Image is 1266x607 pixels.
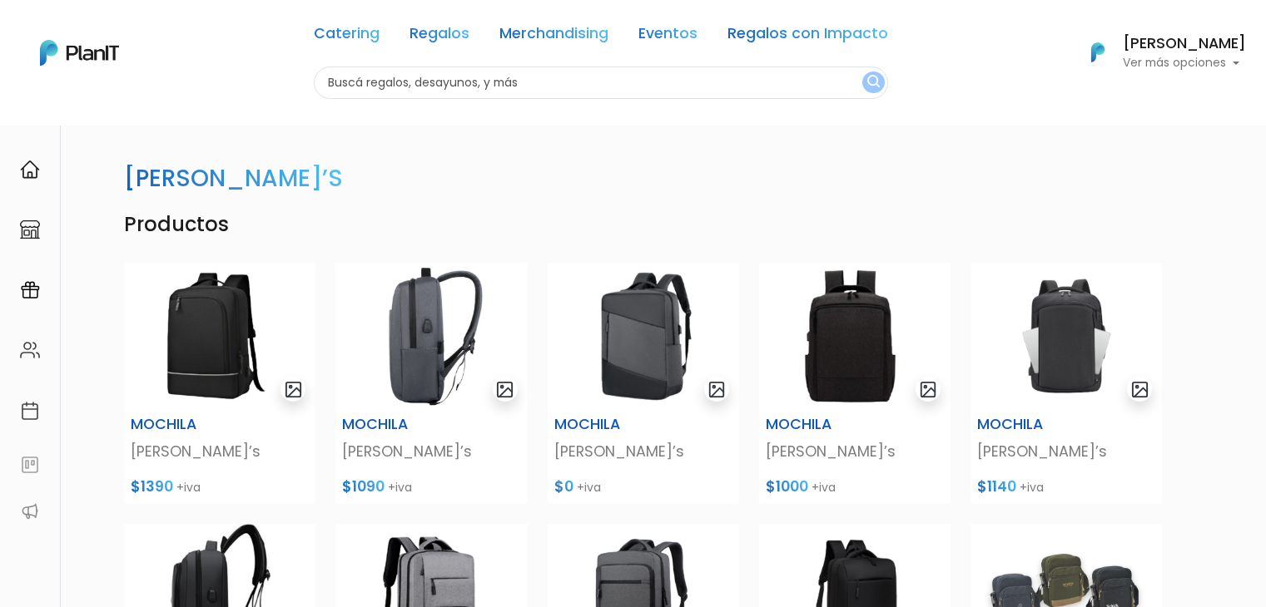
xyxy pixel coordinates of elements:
img: gallery-light [1130,380,1149,399]
span: $1140 [977,476,1016,496]
span: +iva [176,479,201,496]
span: $0 [554,476,573,496]
img: partners-52edf745621dab592f3b2c58e3bca9d71375a7ef29c3b500c9f145b62cc070d4.svg [20,501,40,521]
span: $1390 [131,476,173,496]
p: Ver más opciones [1123,57,1246,69]
p: [PERSON_NAME]’s [342,441,520,462]
a: Merchandising [499,27,608,47]
img: gallery-light [284,380,303,399]
img: image__copia___copia___copia___copia___copia___copia___copia___copia___copia___copia___copia_-Pho... [759,263,951,409]
img: image__copia___copia___copia___copia___copia___copia___copia___copia___copia___copia___copia_-Pho... [548,263,739,409]
img: image__copia___copia___copia___copia___copia___copia___copia___copia___copia___copia___copia_-Pho... [335,263,527,409]
img: marketplace-4ceaa7011d94191e9ded77b95e3339b90024bf715f7c57f8cf31f2d8c509eaba.svg [20,220,40,239]
img: campaigns-02234683943229c281be62815700db0a1741e53638e28bf9629b52c665b00959.svg [20,280,40,300]
span: $1000 [766,476,808,496]
h6: MOCHILA [766,416,885,433]
span: +iva [812,479,836,496]
img: PlanIt Logo [40,40,119,66]
span: +iva [1020,479,1044,496]
a: gallery-light MOCHILA [PERSON_NAME]’s $0 +iva [538,263,749,504]
p: [PERSON_NAME]’s [554,441,732,462]
button: PlanIt Logo [PERSON_NAME] Ver más opciones [1070,31,1246,74]
img: PlanIt Logo [1080,34,1116,71]
img: gallery-light [919,380,938,399]
a: Regalos [410,27,469,47]
p: [PERSON_NAME]’s [766,441,944,462]
img: people-662611757002400ad9ed0e3c099ab2801c6687ba6c219adb57efc949bc21e19d.svg [20,340,40,360]
h3: [PERSON_NAME]’s [124,165,343,193]
span: $1090 [342,476,385,496]
img: image__copia___copia___copia___copia___copia___copia___copia___copia___copia___copia___copia_-Pho... [971,263,1162,409]
a: gallery-light MOCHILA [PERSON_NAME]’s $1390 +iva [114,263,325,504]
img: image__copia___copia___copia___copia___copia___copia___copia___copia___copia___copia___copia_-Pho... [124,263,315,409]
img: search_button-432b6d5273f82d61273b3651a40e1bd1b912527efae98b1b7a1b2c0702e16a8d.svg [867,75,880,91]
img: gallery-light [707,380,727,399]
a: Eventos [638,27,698,47]
h6: MOCHILA [554,416,673,433]
span: +iva [577,479,601,496]
a: Regalos con Impacto [727,27,888,47]
h6: MOCHILA [342,416,461,433]
p: [PERSON_NAME]’s [977,441,1155,462]
a: gallery-light MOCHILA [PERSON_NAME]’s $1140 +iva [961,263,1172,504]
img: gallery-light [495,380,514,399]
img: calendar-87d922413cdce8b2cf7b7f5f62616a5cf9e4887200fb71536465627b3292af00.svg [20,401,40,421]
h4: Productos [114,213,1173,237]
p: [PERSON_NAME]’s [131,441,309,462]
h6: MOCHILA [131,416,250,433]
img: home-e721727adea9d79c4d83392d1f703f7f8bce08238fde08b1acbfd93340b81755.svg [20,160,40,180]
a: gallery-light MOCHILA [PERSON_NAME]’s $1000 +iva [749,263,961,504]
h6: [PERSON_NAME] [1123,37,1246,52]
img: feedback-78b5a0c8f98aac82b08bfc38622c3050aee476f2c9584af64705fc4e61158814.svg [20,455,40,475]
input: Buscá regalos, desayunos, y más [314,67,888,99]
a: Catering [314,27,380,47]
h6: MOCHILA [977,416,1096,433]
a: gallery-light MOCHILA [PERSON_NAME]’s $1090 +iva [325,263,537,504]
span: +iva [388,479,412,496]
